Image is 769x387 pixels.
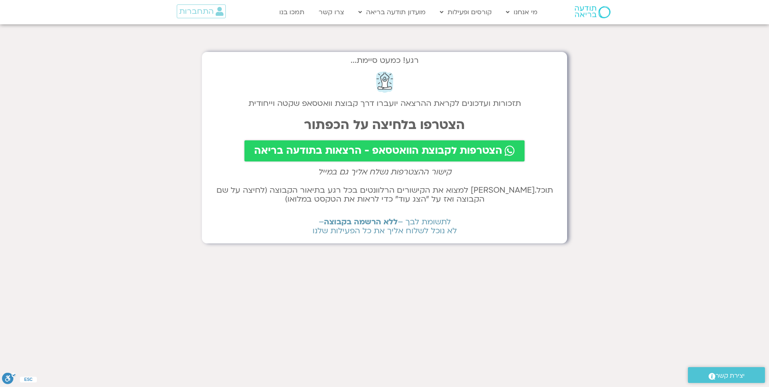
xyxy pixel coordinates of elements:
[210,168,559,176] h2: קישור ההצטרפות נשלח אליך גם במייל
[177,4,226,18] a: התחברות
[179,7,214,16] span: התחברות
[436,4,496,20] a: קורסים ופעילות
[324,217,398,227] b: ללא הרשמה בקבוצה
[254,145,502,157] span: הצטרפות לקבוצת הוואטסאפ - הרצאות בתודעה בריאה
[244,140,525,161] a: הצטרפות לקבוצת הוואטסאפ - הרצאות בתודעה בריאה
[502,4,542,20] a: מי אנחנו
[210,118,559,132] h2: הצטרפו בלחיצה על הכפתור
[715,370,745,381] span: יצירת קשר
[315,4,348,20] a: צרו קשר
[210,99,559,108] h2: תזכורות ועדכונים לקראת ההרצאה יועברו דרך קבוצת וואטסאפ שקטה וייחודית
[210,60,559,61] h2: רגע! כמעט סיימת...
[575,6,610,18] img: תודעה בריאה
[275,4,308,20] a: תמכו בנו
[688,367,765,383] a: יצירת קשר
[354,4,430,20] a: מועדון תודעה בריאה
[210,186,559,204] h2: תוכל.[PERSON_NAME] למצוא את הקישורים הרלוונטים בכל רגע בתיאור הקבוצה (לחיצה על שם הקבוצה ואז על ״...
[210,217,559,235] h2: לתשומת לבך – – לא נוכל לשלוח אליך את כל הפעילות שלנו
